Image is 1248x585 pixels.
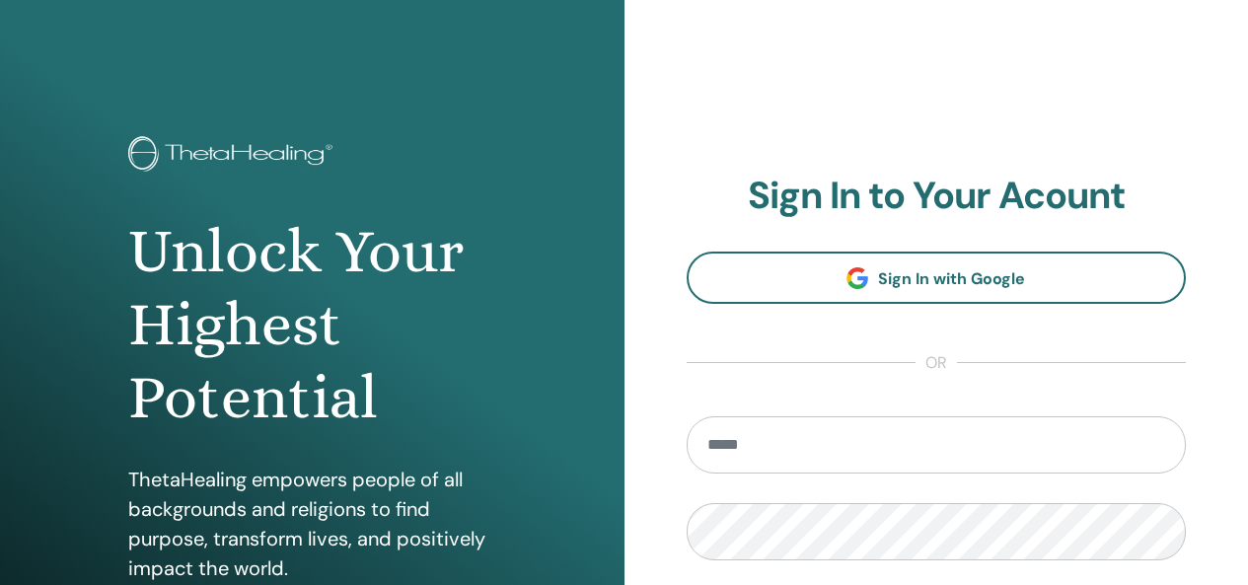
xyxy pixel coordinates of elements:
p: ThetaHealing empowers people of all backgrounds and religions to find purpose, transform lives, a... [128,465,495,583]
h2: Sign In to Your Acount [687,174,1187,219]
a: Sign In with Google [687,252,1187,304]
span: Sign In with Google [878,268,1025,289]
h1: Unlock Your Highest Potential [128,215,495,435]
span: or [916,351,957,375]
